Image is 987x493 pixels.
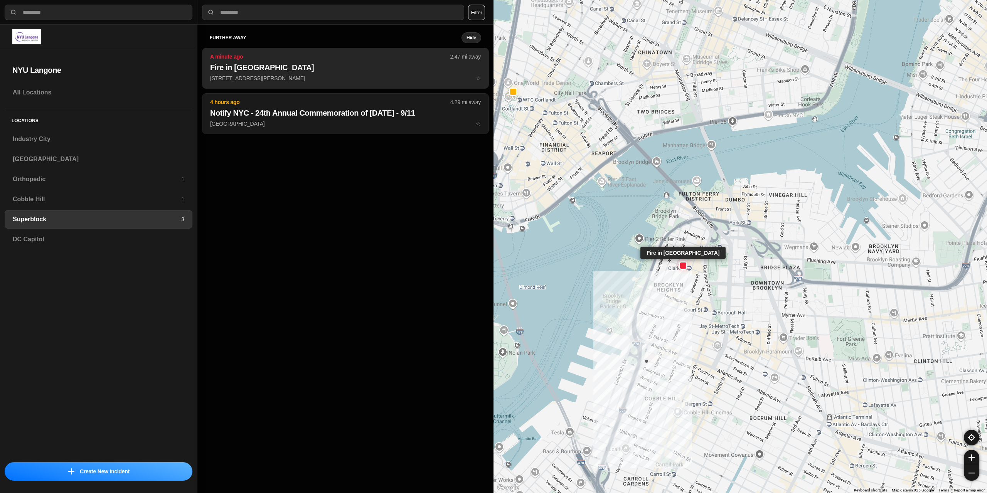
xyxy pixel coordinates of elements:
[968,470,975,476] img: zoom-out
[13,135,184,144] h3: Industry City
[964,430,979,445] button: recenter
[968,434,975,441] img: recenter
[679,261,687,270] button: Fire in [GEOGRAPHIC_DATA]
[210,62,481,73] h2: Fire in [GEOGRAPHIC_DATA]
[181,175,184,183] p: 1
[854,488,887,493] button: Keyboard shortcuts
[5,210,192,229] a: Superblock3
[207,8,215,16] img: search
[5,108,192,130] h5: Locations
[495,483,521,493] a: Open this area in Google Maps (opens a new window)
[5,170,192,188] a: Orthopedic1
[964,450,979,465] button: zoom-in
[80,468,130,475] p: Create New Incident
[968,454,975,461] img: zoom-in
[476,75,481,81] span: star
[5,83,192,102] a: All Locations
[13,175,181,184] h3: Orthopedic
[954,488,985,492] a: Report a map error
[13,235,184,244] h3: DC Capitol
[181,215,184,223] p: 3
[10,8,17,16] img: search
[5,130,192,148] a: Industry City
[210,120,481,128] p: [GEOGRAPHIC_DATA]
[12,65,185,76] h2: NYU Langone
[13,215,181,224] h3: Superblock
[202,120,489,127] a: 4 hours ago4.29 mi awayNotify NYC - 24th Annual Commemoration of [DATE] - 9/11[GEOGRAPHIC_DATA]star
[210,74,481,82] p: [STREET_ADDRESS][PERSON_NAME]
[467,35,476,41] small: Hide
[5,462,192,481] button: iconCreate New Incident
[461,32,481,43] button: Hide
[892,488,934,492] span: Map data ©2025 Google
[5,190,192,209] a: Cobble Hill1
[476,121,481,127] span: star
[938,488,949,492] a: Terms (opens in new tab)
[495,483,521,493] img: Google
[210,53,450,61] p: A minute ago
[210,98,450,106] p: 4 hours ago
[5,230,192,249] a: DC Capitol
[13,88,184,97] h3: All Locations
[181,195,184,203] p: 1
[5,150,192,168] a: [GEOGRAPHIC_DATA]
[202,93,489,134] button: 4 hours ago4.29 mi awayNotify NYC - 24th Annual Commemoration of [DATE] - 9/11[GEOGRAPHIC_DATA]star
[68,468,74,474] img: icon
[640,247,726,259] div: Fire in [GEOGRAPHIC_DATA]
[468,5,485,20] button: Filter
[202,48,489,89] button: A minute ago2.47 mi awayFire in [GEOGRAPHIC_DATA][STREET_ADDRESS][PERSON_NAME]star
[210,108,481,118] h2: Notify NYC - 24th Annual Commemoration of [DATE] - 9/11
[210,35,461,41] h5: further away
[202,75,489,81] a: A minute ago2.47 mi awayFire in [GEOGRAPHIC_DATA][STREET_ADDRESS][PERSON_NAME]star
[13,155,184,164] h3: [GEOGRAPHIC_DATA]
[12,29,41,44] img: logo
[13,195,181,204] h3: Cobble Hill
[450,98,481,106] p: 4.29 mi away
[964,465,979,481] button: zoom-out
[450,53,481,61] p: 2.47 mi away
